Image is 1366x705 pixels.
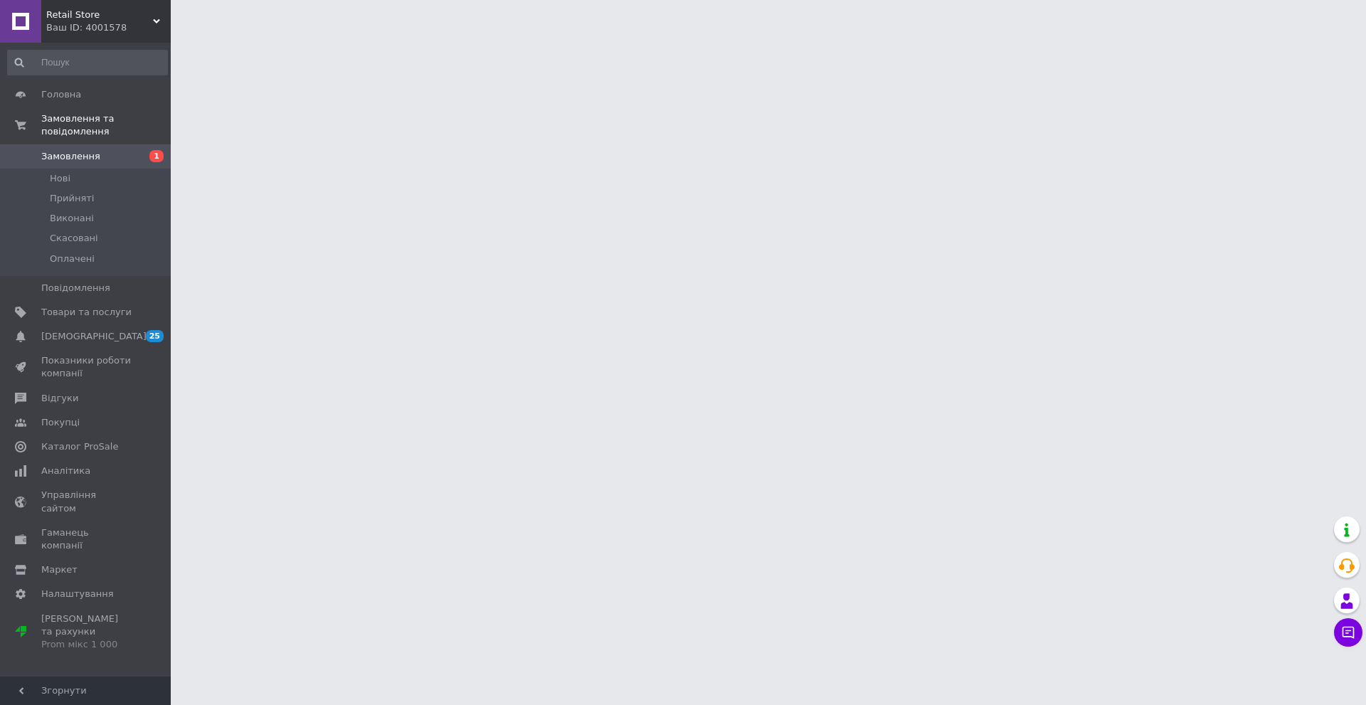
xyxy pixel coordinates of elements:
[41,563,78,576] span: Маркет
[41,330,147,343] span: [DEMOGRAPHIC_DATA]
[41,465,90,477] span: Аналітика
[7,50,168,75] input: Пошук
[149,150,164,162] span: 1
[41,88,81,101] span: Головна
[50,232,98,245] span: Скасовані
[41,112,171,138] span: Замовлення та повідомлення
[50,253,95,265] span: Оплачені
[46,21,171,34] div: Ваш ID: 4001578
[146,330,164,342] span: 25
[50,192,94,205] span: Прийняті
[50,212,94,225] span: Виконані
[41,354,132,380] span: Показники роботи компанії
[41,588,114,600] span: Налаштування
[41,489,132,514] span: Управління сайтом
[50,172,70,185] span: Нові
[46,9,153,21] span: Retail Store
[41,416,80,429] span: Покупці
[1334,618,1362,647] button: Чат з покупцем
[41,440,118,453] span: Каталог ProSale
[41,638,132,651] div: Prom мікс 1 000
[41,282,110,295] span: Повідомлення
[41,613,132,652] span: [PERSON_NAME] та рахунки
[41,526,132,552] span: Гаманець компанії
[41,392,78,405] span: Відгуки
[41,150,100,163] span: Замовлення
[41,306,132,319] span: Товари та послуги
